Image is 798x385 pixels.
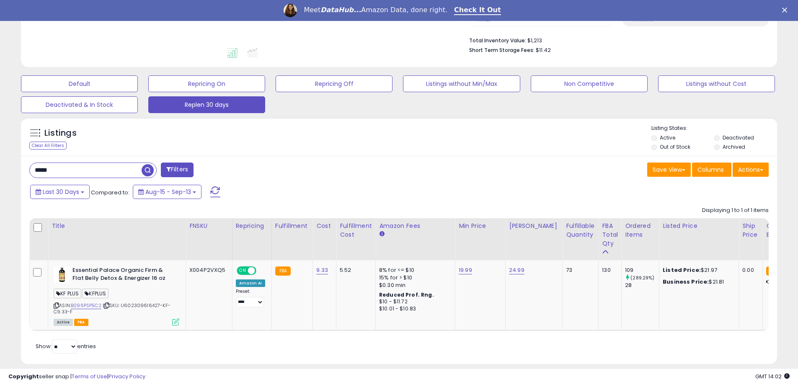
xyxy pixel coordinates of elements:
[509,222,559,230] div: [PERSON_NAME]
[54,266,70,283] img: 41K2QvLJCUS._SL40_.jpg
[82,289,108,298] span: KFPLUS
[52,222,182,230] div: Title
[755,372,790,380] span: 2025-10-14 14:02 GMT
[316,266,328,274] a: 9.33
[8,372,39,380] strong: Copyright
[255,267,268,274] span: OFF
[469,35,762,45] li: $1,213
[275,266,291,276] small: FBA
[733,163,769,177] button: Actions
[29,142,67,150] div: Clear All Filters
[54,302,170,315] span: | SKU: U602309616427-KF-C9.33-F
[469,37,526,44] b: Total Inventory Value:
[663,266,701,274] b: Listed Price:
[630,274,654,281] small: (289.29%)
[723,143,745,150] label: Archived
[238,267,248,274] span: ON
[379,305,449,313] div: $10.01 - $10.83
[91,189,129,196] span: Compared to:
[72,266,174,284] b: Essential Palace Organic Firm & Flat Belly Detox & Energizer 16 oz
[459,222,502,230] div: Min Price
[54,289,81,298] span: KF PLUS
[304,6,447,14] div: Meet Amazon Data, done right.
[379,291,434,298] b: Reduced Prof. Rng.
[403,75,520,92] button: Listings without Min/Max
[44,127,77,139] h5: Listings
[766,266,782,276] small: FBA
[236,222,268,230] div: Repricing
[625,282,659,289] div: 28
[340,266,369,274] div: 5.52
[379,266,449,274] div: 8% for <= $10
[320,6,361,14] i: DataHub...
[54,319,73,326] span: All listings currently available for purchase on Amazon
[340,222,372,239] div: Fulfillment Cost
[602,266,615,274] div: 130
[651,124,777,132] p: Listing States:
[72,372,107,380] a: Terms of Use
[133,185,201,199] button: Aug-15 - Sep-13
[536,46,551,54] span: $11.42
[663,278,732,286] div: $21.81
[663,266,732,274] div: $21.97
[379,274,449,282] div: 15% for > $10
[692,163,731,177] button: Columns
[30,185,90,199] button: Last 30 Days
[189,266,226,274] div: X004P2VXQ5
[531,75,648,92] button: Non Competitive
[660,143,690,150] label: Out of Stock
[148,75,265,92] button: Repricing On
[602,222,618,248] div: FBA Total Qty
[566,222,595,239] div: Fulfillable Quantity
[54,266,179,325] div: ASIN:
[454,6,501,15] a: Check It Out
[658,75,775,92] button: Listings without Cost
[71,302,101,309] a: B096PSP5C2
[379,230,384,238] small: Amazon Fees.
[647,163,691,177] button: Save View
[275,222,309,230] div: Fulfillment
[723,134,754,141] label: Deactivated
[236,289,265,307] div: Preset:
[660,134,675,141] label: Active
[189,222,229,230] div: FNSKU
[782,8,790,13] div: Close
[663,222,735,230] div: Listed Price
[379,222,452,230] div: Amazon Fees
[36,342,96,350] span: Show: entries
[21,75,138,92] button: Default
[625,266,659,274] div: 109
[148,96,265,113] button: Replen 30 days
[21,96,138,113] button: Deactivated & In Stock
[236,279,265,287] div: Amazon AI
[697,165,724,174] span: Columns
[459,266,472,274] a: 19.99
[742,266,756,274] div: 0.00
[702,207,769,214] div: Displaying 1 to 1 of 1 items
[379,298,449,305] div: $10 - $11.72
[379,282,449,289] div: $0.30 min
[316,222,333,230] div: Cost
[8,373,145,381] div: seller snap | |
[663,278,709,286] b: Business Price:
[284,4,297,17] img: Profile image for Georgie
[161,163,194,177] button: Filters
[566,266,592,274] div: 73
[74,319,88,326] span: FBA
[469,47,535,54] b: Short Term Storage Fees:
[625,222,656,239] div: Ordered Items
[509,266,524,274] a: 24.99
[145,188,191,196] span: Aug-15 - Sep-13
[108,372,145,380] a: Privacy Policy
[43,188,79,196] span: Last 30 Days
[742,222,759,239] div: Ship Price
[276,75,393,92] button: Repricing Off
